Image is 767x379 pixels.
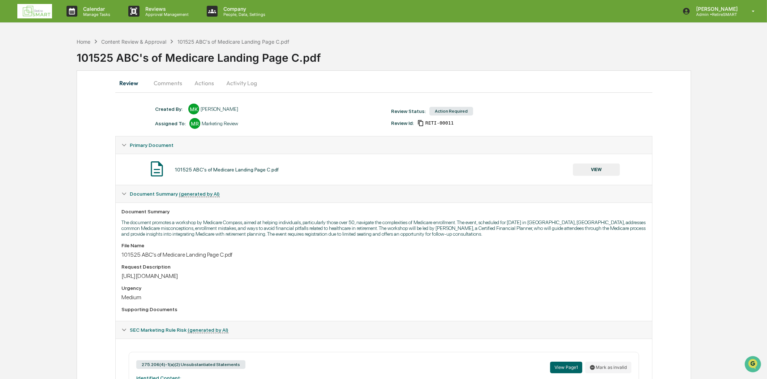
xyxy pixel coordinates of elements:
p: Manage Tasks [77,12,114,17]
div: Document Summary (generated by AI) [116,185,652,202]
div: [PERSON_NAME] [201,106,238,112]
div: 🔎 [7,105,13,111]
a: Powered byPylon [51,122,87,128]
div: 🖐️ [7,92,13,97]
a: 🔎Data Lookup [4,102,48,115]
div: 🗄️ [52,92,58,97]
u: (generated by AI) [188,327,228,333]
u: (generated by AI) [179,191,220,197]
img: logo [17,4,52,18]
div: Document Summary [121,209,646,214]
div: MR [189,118,200,129]
span: Pylon [72,122,87,128]
button: VIEW [573,164,620,176]
span: Document Summary [130,191,220,197]
p: The document promotes a workshop by Medicare Compass, aimed at helping individuals, particularly ... [121,219,646,237]
div: 101525 ABC's of Medicare Landing Page C.pdf [121,251,646,258]
div: Action Required [429,107,473,116]
div: Content Review & Approval [101,39,166,45]
div: MK [188,104,199,114]
button: View Page1 [550,362,582,373]
a: 🗄️Attestations [50,88,93,101]
div: 101525 ABC's of Medicare Landing Page C.pdf [175,167,279,173]
div: Request Description [121,264,646,270]
img: 1746055101610-c473b297-6a78-478c-a979-82029cc54cd1 [7,55,20,68]
div: Home [77,39,90,45]
div: Marketing Review [202,121,238,126]
p: How can we help? [7,15,132,27]
span: Primary Document [130,142,173,148]
p: Reviews [140,6,192,12]
span: Data Lookup [14,105,46,112]
div: Assigned To: [155,121,186,126]
button: Review [115,74,148,92]
div: Start new chat [25,55,119,62]
div: secondary tabs example [115,74,652,92]
div: Document Summary (generated by AI) [116,202,652,321]
button: Start new chat [123,57,132,66]
a: 🖐️Preclearance [4,88,50,101]
p: Approval Management [140,12,192,17]
div: Medium [121,294,646,301]
div: Primary Document [116,154,652,185]
iframe: Open customer support [744,355,763,375]
span: aafb76d0-2071-4f9c-be9a-6d6c4a3ff7bf [425,120,454,126]
p: People, Data, Settings [218,12,269,17]
button: Activity Log [220,74,263,92]
button: Actions [188,74,220,92]
div: 275.206(4)-1(a)(2) Unsubstantiated Statements [136,360,245,369]
div: We're available if you need us! [25,62,91,68]
div: Urgency [121,285,646,291]
button: Comments [148,74,188,92]
div: Primary Document [116,136,652,154]
span: Attestations [60,91,90,98]
button: Mark as invalid [585,362,631,373]
div: Supporting Documents [121,306,646,312]
div: [URL][DOMAIN_NAME] [121,273,646,279]
p: Company [218,6,269,12]
p: [PERSON_NAME] [690,6,741,12]
div: SEC Marketing Rule Risk (generated by AI) [116,321,652,339]
p: Calendar [77,6,114,12]
div: Review Id: [391,120,414,126]
div: Created By: ‎ ‎ [155,106,185,112]
img: Document Icon [148,160,166,178]
div: File Name [121,243,646,248]
div: 101525 ABC's of Medicare Landing Page C.pdf [77,45,767,64]
p: Admin • RetireSMART [690,12,741,17]
span: SEC Marketing Rule Risk [130,327,228,333]
div: 101525 ABC's of Medicare Landing Page C.pdf [177,39,289,45]
div: Review Status: [391,108,426,114]
span: Preclearance [14,91,47,98]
